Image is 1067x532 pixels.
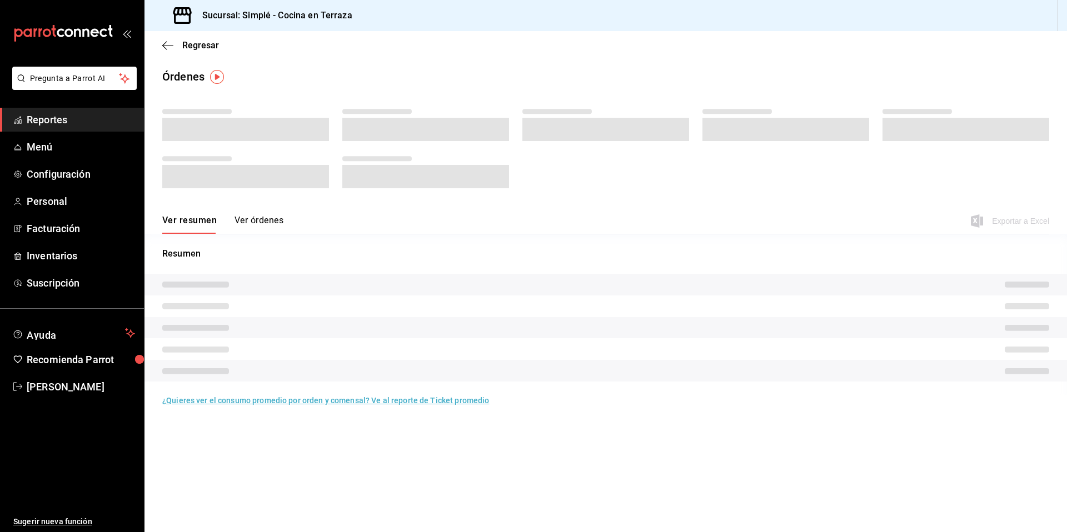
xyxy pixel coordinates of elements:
[162,215,217,234] button: Ver resumen
[27,194,135,209] span: Personal
[27,327,121,340] span: Ayuda
[13,516,135,528] span: Sugerir nueva función
[193,9,352,22] h3: Sucursal: Simplé - Cocina en Terraza
[235,215,283,234] button: Ver órdenes
[27,139,135,154] span: Menú
[162,68,205,85] div: Órdenes
[27,112,135,127] span: Reportes
[8,81,137,92] a: Pregunta a Parrot AI
[27,248,135,263] span: Inventarios
[162,247,1049,260] p: Resumen
[162,40,219,51] button: Regresar
[27,221,135,236] span: Facturación
[122,29,131,38] button: open_drawer_menu
[27,275,135,290] span: Suscripción
[27,379,135,394] span: [PERSON_NAME]
[12,67,137,90] button: Pregunta a Parrot AI
[27,167,135,182] span: Configuración
[162,396,489,405] a: ¿Quieres ver el consumo promedio por orden y comensal? Ve al reporte de Ticket promedio
[210,70,224,84] img: Tooltip marker
[162,215,283,234] div: navigation tabs
[182,40,219,51] span: Regresar
[30,73,119,84] span: Pregunta a Parrot AI
[27,352,135,367] span: Recomienda Parrot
